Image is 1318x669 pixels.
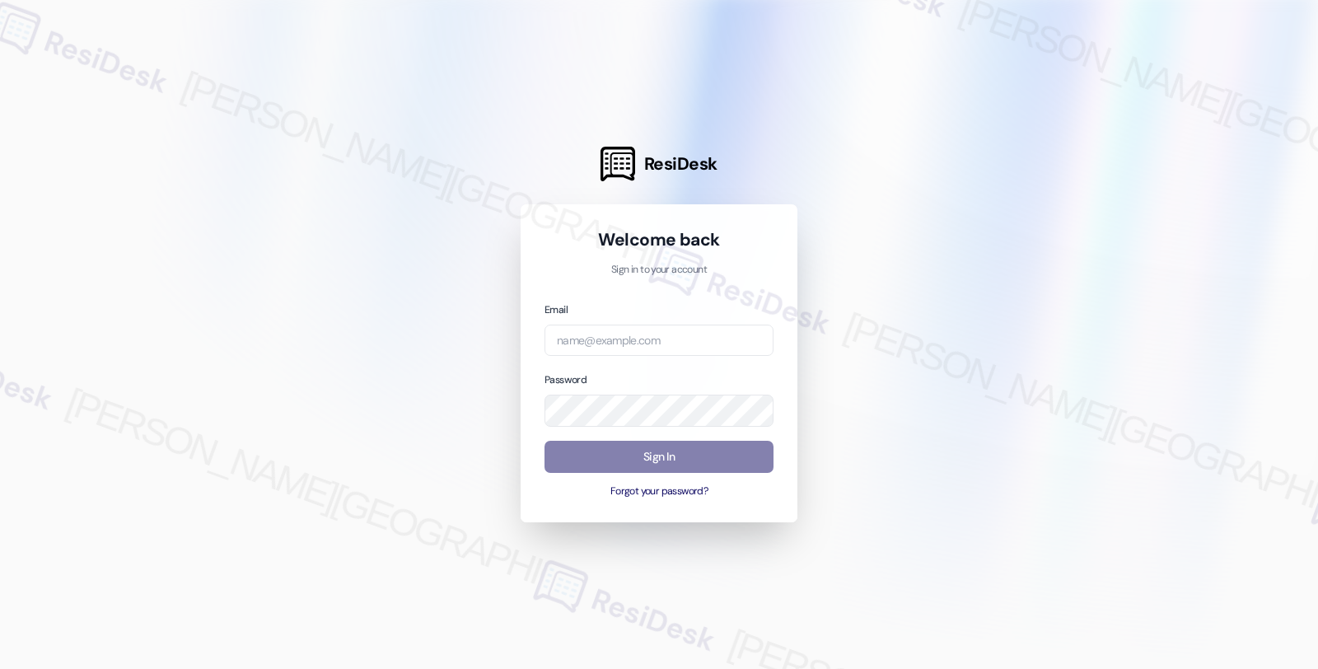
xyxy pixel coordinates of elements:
[544,263,774,278] p: Sign in to your account
[644,152,717,175] span: ResiDesk
[544,303,568,316] label: Email
[544,484,774,499] button: Forgot your password?
[544,325,774,357] input: name@example.com
[544,441,774,473] button: Sign In
[544,228,774,251] h1: Welcome back
[601,147,635,181] img: ResiDesk Logo
[544,373,587,386] label: Password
